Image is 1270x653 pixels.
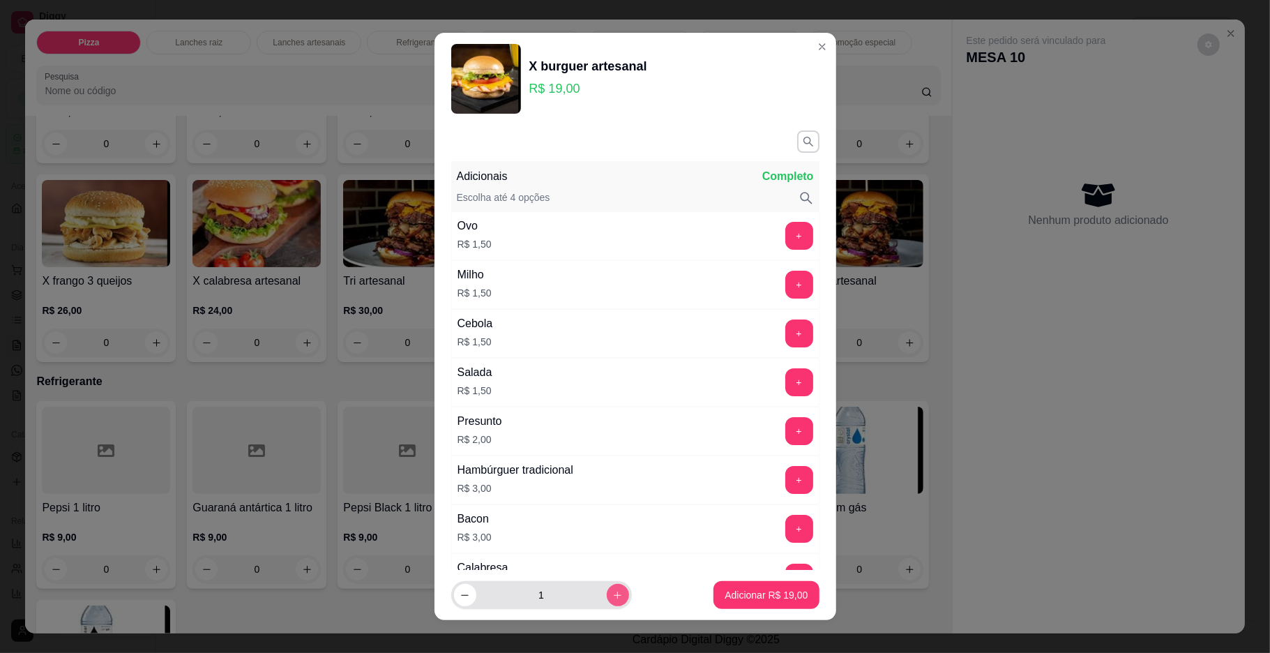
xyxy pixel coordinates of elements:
[458,462,573,479] div: Hambúrguer tradicional
[529,57,647,76] div: X burguer artesanal
[607,584,629,606] button: increase-product-quantity
[785,320,813,347] button: add
[785,466,813,494] button: add
[458,560,508,576] div: Calabresa
[458,286,492,300] p: R$ 1,50
[713,581,819,609] button: Adicionar R$ 19,00
[762,168,814,185] p: Completo
[785,368,813,396] button: add
[811,36,833,58] button: Close
[458,315,493,332] div: Cebola
[458,530,492,544] p: R$ 3,00
[785,417,813,445] button: add
[785,564,813,592] button: add
[785,271,813,299] button: add
[529,79,647,98] p: R$ 19,00
[458,384,492,398] p: R$ 1,50
[458,511,492,527] div: Bacon
[458,481,573,495] p: R$ 3,00
[458,267,492,283] div: Milho
[785,515,813,543] button: add
[458,433,502,446] p: R$ 2,00
[458,364,492,381] div: Salada
[454,584,476,606] button: decrease-product-quantity
[458,237,492,251] p: R$ 1,50
[457,168,508,185] p: Adicionais
[458,413,502,430] div: Presunto
[451,44,521,114] img: product-image
[785,222,813,250] button: add
[458,335,493,349] p: R$ 1,50
[457,190,550,206] p: Escolha até 4 opções
[725,588,808,602] p: Adicionar R$ 19,00
[458,218,492,234] div: Ovo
